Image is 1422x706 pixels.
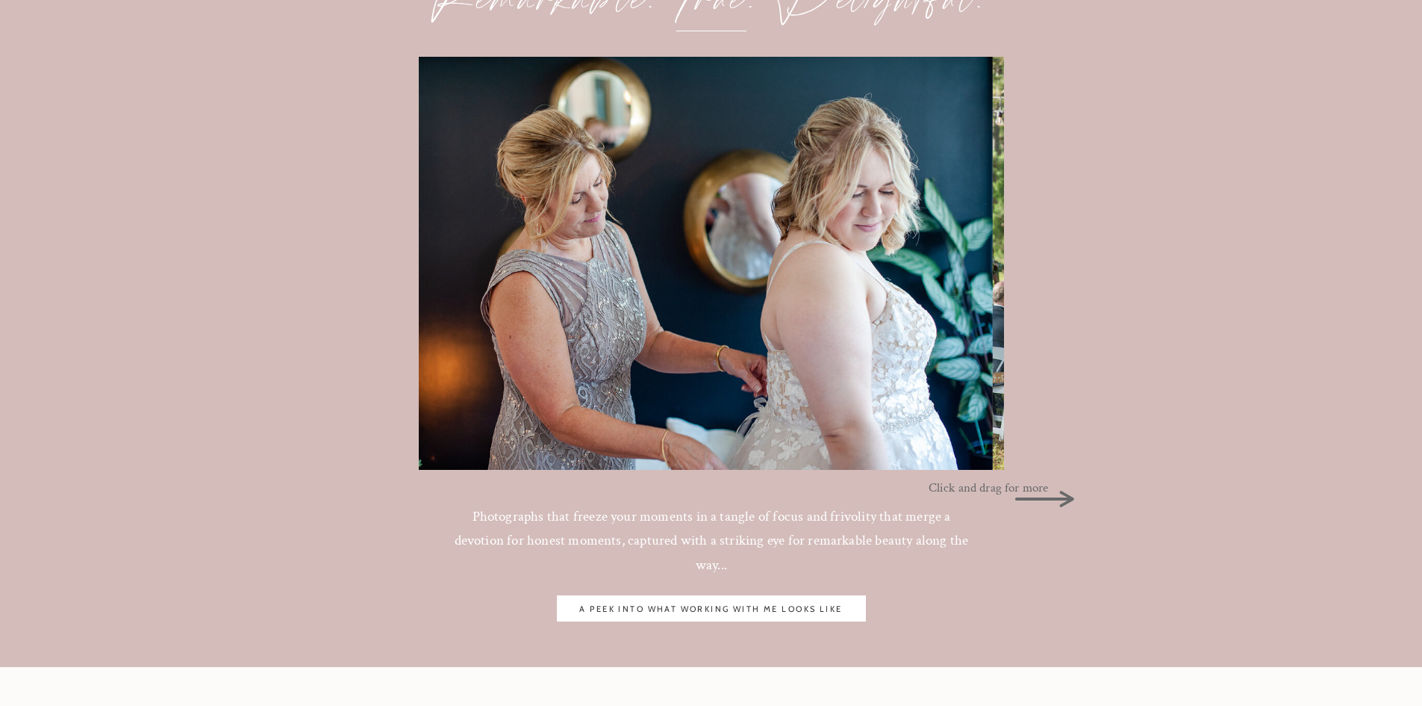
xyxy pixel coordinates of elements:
img: Bride and groom walk down aisle at their seven manors path wedding in raleigh nc [993,57,1267,470]
a: a peek into what working with me looks like [561,603,862,616]
h2: Photographs that freeze your moments in a tangle of focus and frivolity that merge a devotion for... [453,505,970,563]
img: Bride to be gets zipped up by mother to be at their downtown raleigh wedding [372,57,993,470]
p: Click and drag for more [929,477,1058,494]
